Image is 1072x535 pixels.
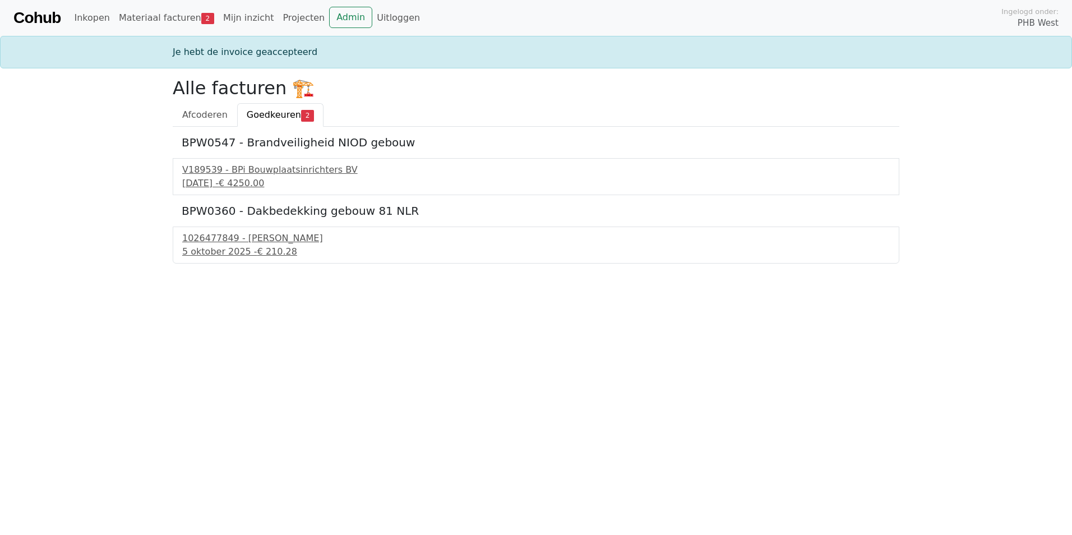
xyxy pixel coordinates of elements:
[1001,6,1059,17] span: Ingelogd onder:
[182,163,890,190] a: V189539 - BPi Bouwplaatsinrichters BV[DATE] -€ 4250.00
[173,103,237,127] a: Afcoderen
[182,136,890,149] h5: BPW0547 - Brandveiligheid NIOD gebouw
[301,110,314,121] span: 2
[201,13,214,24] span: 2
[219,7,279,29] a: Mijn inzicht
[278,7,329,29] a: Projecten
[182,109,228,120] span: Afcoderen
[257,246,297,257] span: € 210.28
[182,177,890,190] div: [DATE] -
[237,103,324,127] a: Goedkeuren2
[70,7,114,29] a: Inkopen
[329,7,372,28] a: Admin
[247,109,301,120] span: Goedkeuren
[1018,17,1059,30] span: PHB West
[182,245,890,259] div: 5 oktober 2025 -
[114,7,219,29] a: Materiaal facturen2
[182,163,890,177] div: V189539 - BPi Bouwplaatsinrichters BV
[182,204,890,218] h5: BPW0360 - Dakbedekking gebouw 81 NLR
[182,232,890,259] a: 1026477849 - [PERSON_NAME]5 oktober 2025 -€ 210.28
[13,4,61,31] a: Cohub
[372,7,424,29] a: Uitloggen
[182,232,890,245] div: 1026477849 - [PERSON_NAME]
[219,178,264,188] span: € 4250.00
[166,45,906,59] div: Je hebt de invoice geaccepteerd
[173,77,899,99] h2: Alle facturen 🏗️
